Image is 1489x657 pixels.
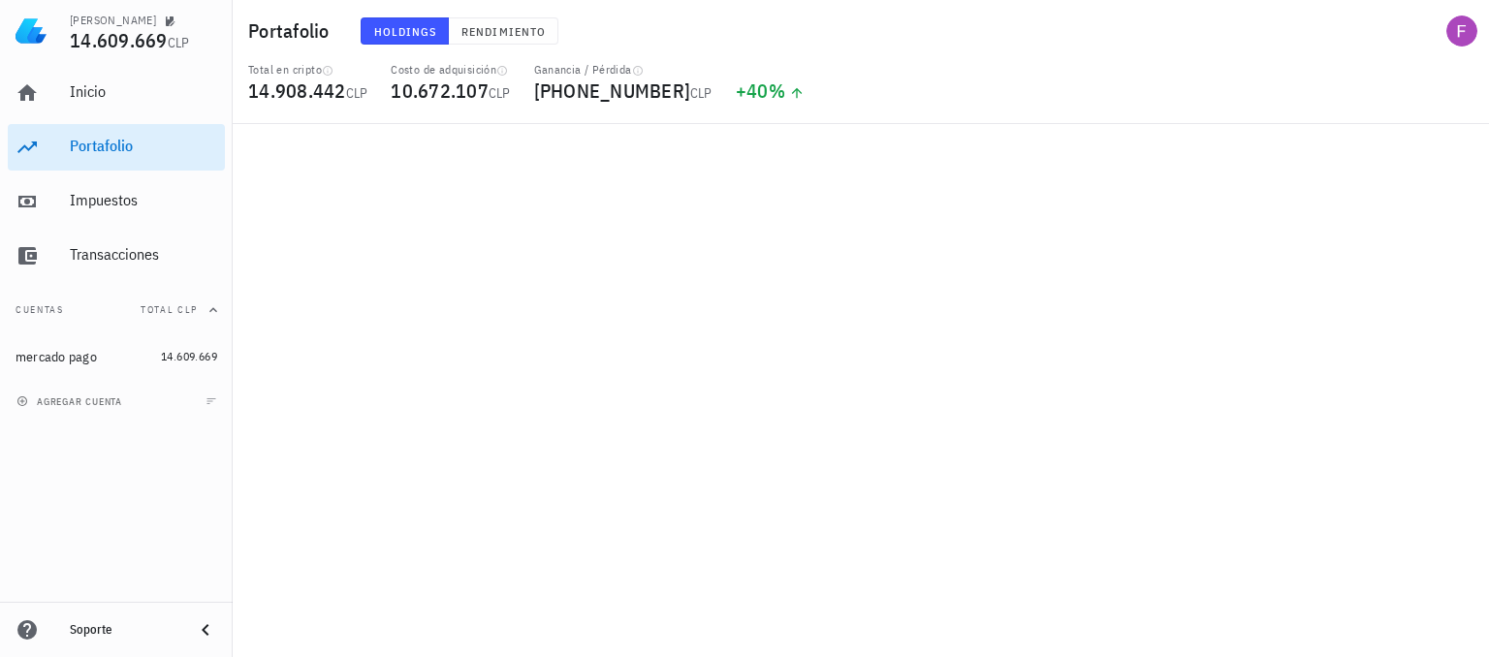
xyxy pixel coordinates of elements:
button: CuentasTotal CLP [8,287,225,333]
div: Total en cripto [248,62,367,78]
span: Total CLP [141,303,198,316]
button: Holdings [361,17,450,45]
h1: Portafolio [248,16,337,47]
span: CLP [346,84,368,102]
span: Rendimiento [460,24,546,39]
div: Soporte [70,622,178,638]
div: Impuestos [70,191,217,209]
span: 14.609.669 [161,349,217,363]
img: LedgiFi [16,16,47,47]
div: Inicio [70,82,217,101]
div: Costo de adquisición [391,62,510,78]
button: agregar cuenta [12,391,131,411]
span: CLP [489,84,511,102]
button: Rendimiento [449,17,558,45]
span: Holdings [373,24,437,39]
div: mercado pago [16,349,97,365]
span: % [769,78,785,104]
div: Transacciones [70,245,217,264]
a: Transacciones [8,233,225,279]
a: mercado pago 14.609.669 [8,333,225,380]
a: Inicio [8,70,225,116]
a: Portafolio [8,124,225,171]
div: Portafolio [70,137,217,155]
div: [PERSON_NAME] [70,13,156,28]
a: Impuestos [8,178,225,225]
div: +40 [736,81,805,101]
span: 14.908.442 [248,78,346,104]
span: 10.672.107 [391,78,489,104]
div: Ganancia / Pérdida [534,62,713,78]
span: [PHONE_NUMBER] [534,78,691,104]
span: CLP [168,34,190,51]
div: avatar [1446,16,1477,47]
span: 14.609.669 [70,27,168,53]
span: agregar cuenta [20,395,122,408]
span: CLP [690,84,713,102]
